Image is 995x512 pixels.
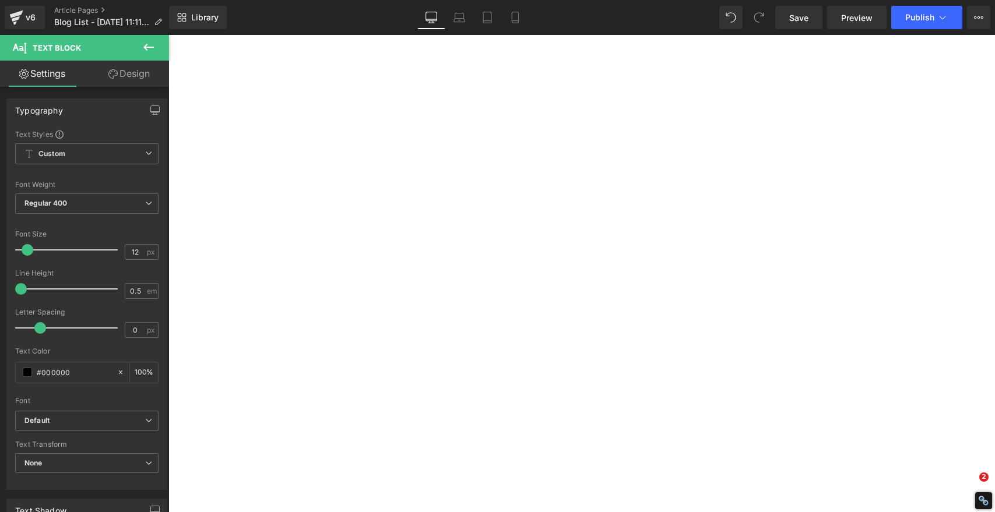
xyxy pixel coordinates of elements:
[23,10,38,25] div: v6
[33,43,81,52] span: Text Block
[24,458,43,467] b: None
[24,199,68,207] b: Regular 400
[87,61,171,87] a: Design
[955,472,983,500] iframe: Intercom live chat
[5,6,45,29] a: v6
[501,6,529,29] a: Mobile
[15,440,159,449] div: Text Transform
[473,6,501,29] a: Tablet
[979,472,989,482] span: 2
[978,495,989,506] div: Restore Info Box &#10;&#10;NoFollow Info:&#10; META-Robots NoFollow: &#09;true&#10; META-Robots N...
[38,149,65,159] b: Custom
[24,416,50,426] i: Default
[15,99,63,115] div: Typography
[15,230,159,238] div: Font Size
[37,366,111,379] input: Color
[169,6,227,29] a: New Library
[147,287,157,295] span: em
[15,269,159,277] div: Line Height
[417,6,445,29] a: Desktop
[789,12,808,24] span: Save
[147,248,157,256] span: px
[905,13,934,22] span: Publish
[445,6,473,29] a: Laptop
[15,129,159,139] div: Text Styles
[747,6,771,29] button: Redo
[827,6,887,29] a: Preview
[15,308,159,316] div: Letter Spacing
[967,6,990,29] button: More
[130,362,158,383] div: %
[15,347,159,355] div: Text Color
[841,12,873,24] span: Preview
[719,6,743,29] button: Undo
[15,181,159,189] div: Font Weight
[15,397,159,405] div: Font
[54,17,149,27] span: Blog List - [DATE] 11:11:37
[147,326,157,334] span: px
[191,12,219,23] span: Library
[891,6,962,29] button: Publish
[54,6,171,15] a: Article Pages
